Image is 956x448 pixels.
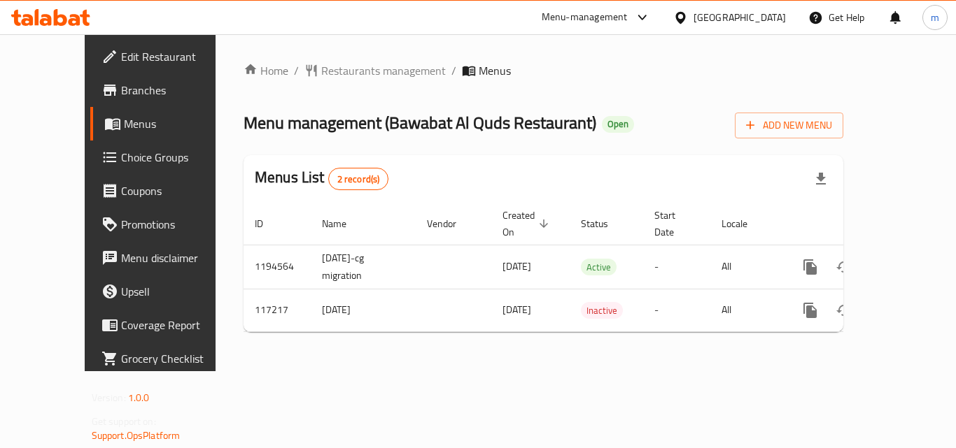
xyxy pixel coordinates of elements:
span: Branches [121,82,233,99]
span: Menus [124,115,233,132]
span: Inactive [581,303,623,319]
span: Edit Restaurant [121,48,233,65]
th: Actions [782,203,939,245]
span: Open [602,118,634,130]
td: [DATE]-cg migration [311,245,416,289]
button: Change Status [827,250,861,284]
button: Add New Menu [735,113,843,138]
td: - [643,289,710,331]
button: more [794,294,827,327]
table: enhanced table [244,203,939,332]
a: Edit Restaurant [90,40,244,73]
span: Get support on: [92,412,156,431]
span: Menus [479,62,511,79]
li: / [451,62,456,79]
a: Menus [90,107,244,140]
span: 1.0.0 [128,389,150,407]
span: Vendor [427,215,475,232]
span: Locale [722,215,766,232]
a: Upsell [90,275,244,308]
span: Promotions [121,216,233,233]
a: Home [244,62,288,79]
a: Choice Groups [90,140,244,174]
span: Upsell [121,283,233,300]
a: Coverage Report [90,308,244,342]
a: Menu disclaimer [90,241,244,275]
span: Menu management ( Bawabat Al Quds Restaurant ) [244,107,596,138]
span: Add New Menu [746,117,832,134]
span: Menu disclaimer [121,250,233,266]
div: Menu-management [542,9,628,26]
a: Support.OpsPlatform [92,426,181,445]
td: 117217 [244,289,311,331]
a: Promotions [90,208,244,241]
div: [GEOGRAPHIC_DATA] [694,10,786,25]
button: Change Status [827,294,861,327]
li: / [294,62,299,79]
span: Version: [92,389,126,407]
span: Start Date [654,207,694,240]
td: All [710,289,782,331]
a: Coupons [90,174,244,208]
div: Open [602,116,634,133]
div: Active [581,259,617,275]
a: Restaurants management [304,62,446,79]
nav: breadcrumb [244,62,843,79]
span: [DATE] [502,301,531,319]
td: 1194564 [244,245,311,289]
a: Grocery Checklist [90,342,244,375]
td: [DATE] [311,289,416,331]
h2: Menus List [255,167,388,190]
span: [DATE] [502,257,531,275]
span: Created On [502,207,553,240]
div: Export file [804,162,838,196]
span: m [931,10,939,25]
span: ID [255,215,281,232]
button: more [794,250,827,284]
span: Active [581,259,617,275]
div: Inactive [581,302,623,319]
td: All [710,245,782,289]
span: Coverage Report [121,317,233,333]
a: Branches [90,73,244,107]
span: Coupons [121,182,233,199]
span: Choice Groups [121,149,233,166]
span: 2 record(s) [329,173,388,186]
div: Total records count [328,168,389,190]
span: Grocery Checklist [121,350,233,367]
span: Status [581,215,626,232]
span: Name [322,215,365,232]
span: Restaurants management [321,62,446,79]
td: - [643,245,710,289]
